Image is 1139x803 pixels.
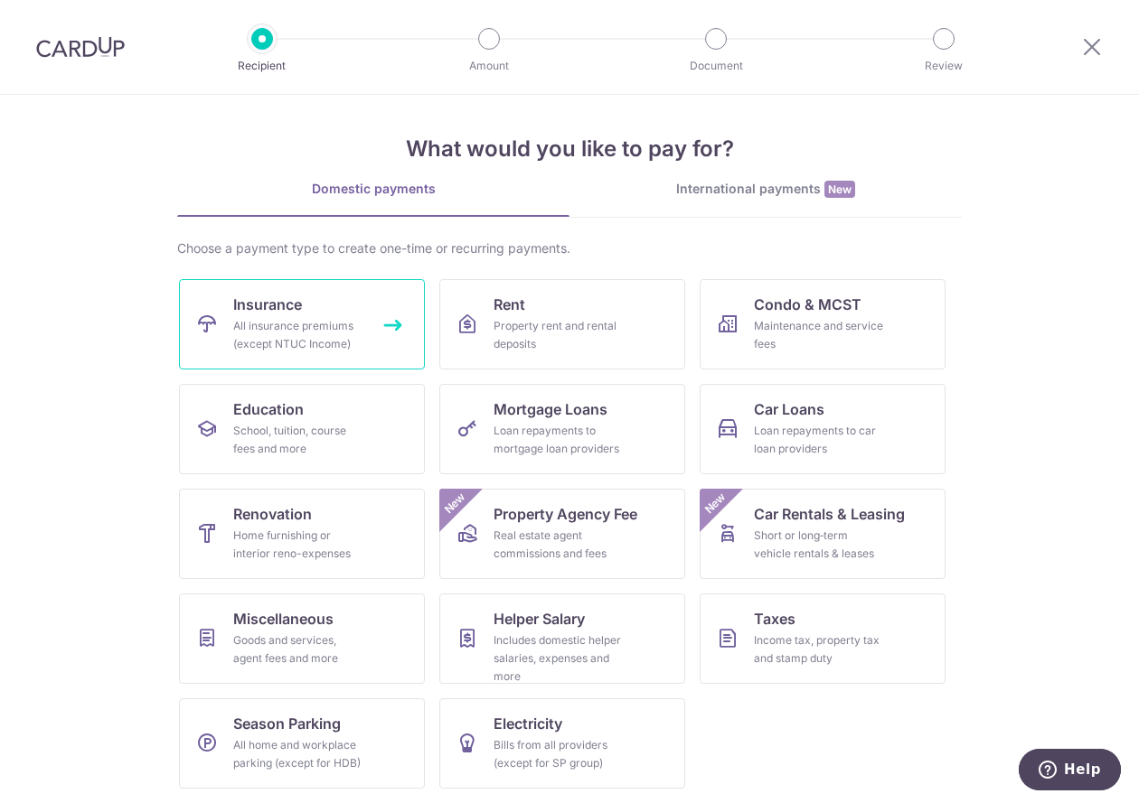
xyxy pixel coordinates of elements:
[195,57,329,75] p: Recipient
[233,317,363,353] div: All insurance premiums (except NTUC Income)
[877,57,1011,75] p: Review
[233,736,363,772] div: All home and workplace parking (except for HDB)
[700,489,946,579] a: Car Rentals & LeasingShort or long‑term vehicle rentals & leasesNew
[233,631,363,668] div: Goods and services, agent fees and more
[439,593,685,684] a: Helper SalaryIncludes domestic helper salaries, expenses and more
[754,527,884,563] div: Short or long‑term vehicle rentals & leases
[179,593,425,684] a: MiscellaneousGoods and services, agent fees and more
[440,489,470,518] span: New
[179,489,425,579] a: RenovationHome furnishing or interior reno-expenses
[179,279,425,369] a: InsuranceAll insurance premiums (except NTUC Income)
[233,503,312,525] span: Renovation
[233,294,302,315] span: Insurance
[494,736,624,772] div: Bills from all providers (except for SP group)
[179,698,425,789] a: Season ParkingAll home and workplace parking (except for HDB)
[700,384,946,474] a: Car LoansLoan repayments to car loan providers
[754,398,824,420] span: Car Loans
[177,239,962,257] div: Choose a payment type to create one-time or recurring payments.
[649,57,783,75] p: Document
[45,13,82,29] span: Help
[177,133,962,165] h4: What would you like to pay for?
[754,608,795,630] span: Taxes
[494,713,562,734] span: Electricity
[754,631,884,668] div: Income tax, property tax and stamp duty
[439,384,685,474] a: Mortgage LoansLoan repayments to mortgage loan providers
[754,503,905,525] span: Car Rentals & Leasing
[494,317,624,353] div: Property rent and rental deposits
[494,503,637,525] span: Property Agency Fee
[824,181,855,198] span: New
[233,608,334,630] span: Miscellaneous
[233,527,363,563] div: Home furnishing or interior reno-expenses
[233,713,341,734] span: Season Parking
[494,608,585,630] span: Helper Salary
[754,294,861,315] span: Condo & MCST
[700,279,946,369] a: Condo & MCSTMaintenance and service fees
[569,180,962,199] div: International payments
[494,631,624,686] div: Includes domestic helper salaries, expenses and more
[233,422,363,458] div: School, tuition, course fees and more
[494,398,607,420] span: Mortgage Loans
[233,398,304,420] span: Education
[494,527,624,563] div: Real estate agent commissions and fees
[754,422,884,458] div: Loan repayments to car loan providers
[754,317,884,353] div: Maintenance and service fees
[1019,749,1121,794] iframe: Opens a widget where you can find more information
[439,279,685,369] a: RentProperty rent and rental deposits
[494,294,525,315] span: Rent
[177,180,569,198] div: Domestic payments
[179,384,425,474] a: EducationSchool, tuition, course fees and more
[439,489,685,579] a: Property Agency FeeReal estate agent commissions and feesNew
[422,57,556,75] p: Amount
[439,698,685,789] a: ElectricityBills from all providers (except for SP group)
[700,593,946,684] a: TaxesIncome tax, property tax and stamp duty
[494,422,624,458] div: Loan repayments to mortgage loan providers
[701,489,730,518] span: New
[36,36,125,58] img: CardUp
